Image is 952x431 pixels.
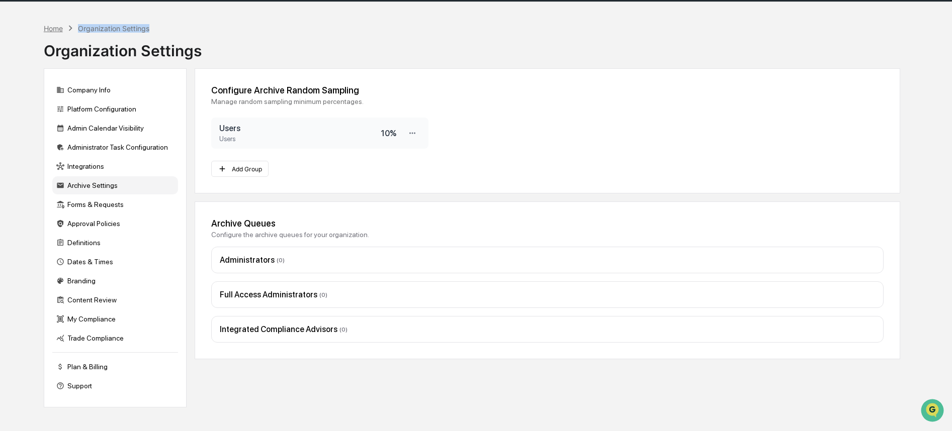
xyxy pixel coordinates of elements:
p: How can we help? [10,21,183,37]
div: Manage random sampling minimum percentages. [211,97,884,105]
a: 🔎Data Lookup [6,142,67,160]
div: Configure Archive Random Sampling [211,85,884,95]
button: Add Group [211,161,269,177]
div: Integrated Compliance Advisors [220,325,876,334]
div: Organization Settings [78,24,149,33]
div: Configure the archive queues for your organization. [211,231,884,239]
div: Trade Compliance [52,329,178,347]
div: Forms & Requests [52,195,178,213]
div: Plan & Billing [52,358,178,376]
span: Attestations [83,127,125,137]
img: 1746055101610-c473b297-6a78-478c-a979-82029cc54cd1 [10,77,28,95]
span: ( 0 ) [339,326,348,333]
div: Users [219,135,381,143]
div: Admin Calendar Visibility [52,119,178,137]
div: We're available if you need us! [34,87,127,95]
div: Archive Settings [52,176,178,194]
div: Organization Settings [44,34,202,60]
div: Dates & Times [52,253,178,271]
span: Preclearance [20,127,65,137]
div: Archive Queues [211,218,884,229]
div: 🗄️ [73,128,81,136]
a: Powered byPylon [71,170,122,178]
div: Support [52,377,178,395]
div: 🖐️ [10,128,18,136]
span: ( 0 ) [277,257,285,264]
div: 10 % [381,129,396,138]
div: Definitions [52,234,178,252]
iframe: Open customer support [920,398,947,425]
div: Start new chat [34,77,165,87]
span: Data Lookup [20,146,63,156]
div: Administrators [220,255,876,265]
span: Pylon [100,170,122,178]
h3: Users [219,124,381,133]
div: Company Info [52,81,178,99]
div: Full Access Administrators [220,290,876,299]
div: 🔎 [10,147,18,155]
span: ( 0 ) [319,291,327,298]
div: Administrator Task Configuration [52,138,178,156]
div: My Compliance [52,310,178,328]
div: Branding [52,272,178,290]
a: 🖐️Preclearance [6,123,69,141]
div: Approval Policies [52,214,178,233]
div: Platform Configuration [52,100,178,118]
a: 🗄️Attestations [69,123,129,141]
div: Integrations [52,157,178,175]
div: Home [44,24,63,33]
div: Content Review [52,291,178,309]
button: Start new chat [171,80,183,92]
